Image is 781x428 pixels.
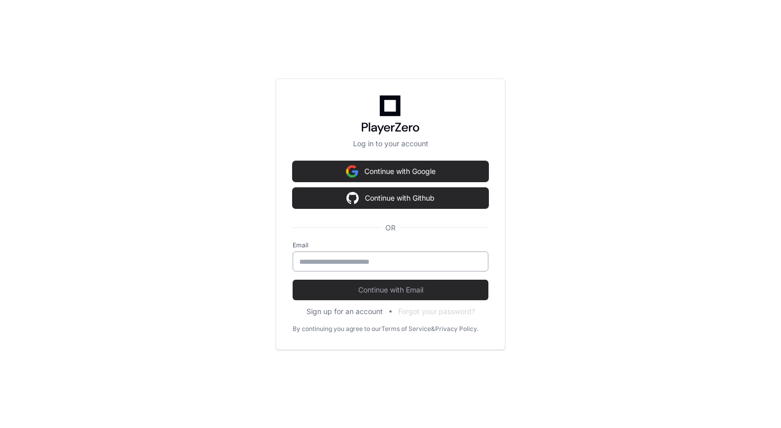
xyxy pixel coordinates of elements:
button: Sign up for an account [306,306,383,317]
button: Forgot your password? [398,306,475,317]
div: & [431,325,435,333]
a: Privacy Policy. [435,325,478,333]
img: Sign in with google [346,161,358,182]
span: OR [381,223,400,233]
button: Continue with Github [293,188,488,208]
p: Log in to your account [293,139,488,149]
label: Email [293,241,488,249]
img: Sign in with google [346,188,359,208]
div: By continuing you agree to our [293,325,381,333]
a: Terms of Service [381,325,431,333]
button: Continue with Email [293,280,488,300]
span: Continue with Email [293,285,488,295]
button: Continue with Google [293,161,488,182]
